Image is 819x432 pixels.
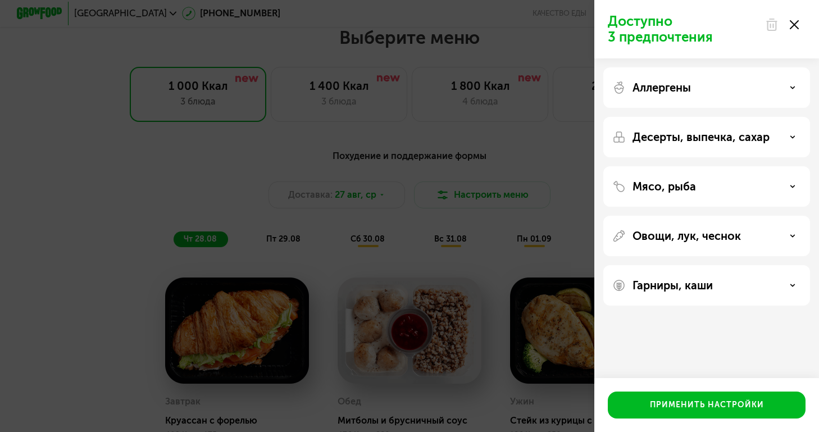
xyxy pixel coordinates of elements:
[633,180,696,193] p: Мясо, рыба
[608,392,806,419] button: Применить настройки
[633,81,691,94] p: Аллергены
[608,13,758,45] p: Доступно 3 предпочтения
[633,130,770,144] p: Десерты, выпечка, сахар
[633,229,741,243] p: Овощи, лук, чеснок
[633,279,713,292] p: Гарниры, каши
[650,399,764,411] div: Применить настройки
